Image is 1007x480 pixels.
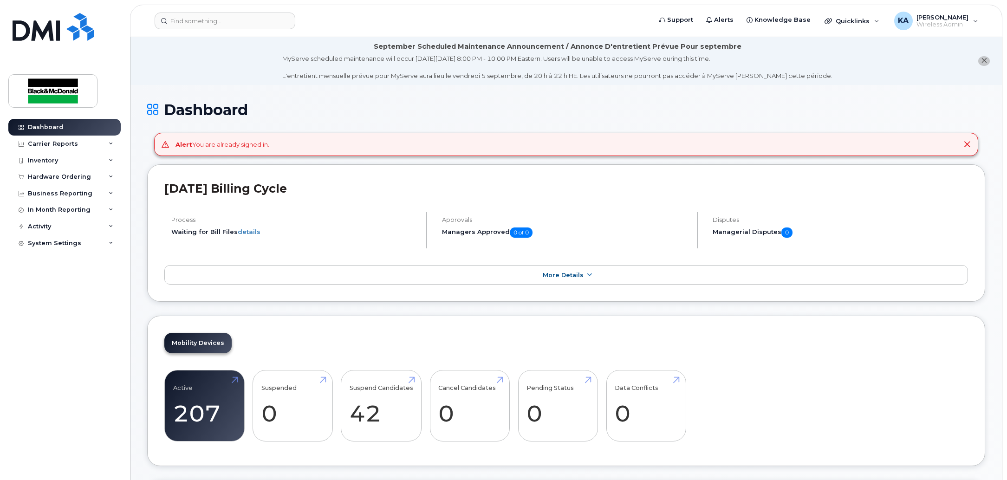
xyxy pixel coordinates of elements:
[173,375,236,436] a: Active 207
[713,227,968,238] h5: Managerial Disputes
[978,56,990,66] button: close notification
[164,333,232,353] a: Mobility Devices
[261,375,324,436] a: Suspended 0
[781,227,793,238] span: 0
[171,216,418,223] h4: Process
[175,140,269,149] div: You are already signed in.
[374,42,741,52] div: September Scheduled Maintenance Announcement / Annonce D'entretient Prévue Pour septembre
[438,375,501,436] a: Cancel Candidates 0
[615,375,677,436] a: Data Conflicts 0
[442,216,689,223] h4: Approvals
[526,375,589,436] a: Pending Status 0
[350,375,413,436] a: Suspend Candidates 42
[238,228,260,235] a: details
[147,102,985,118] h1: Dashboard
[164,182,968,195] h2: [DATE] Billing Cycle
[282,54,832,80] div: MyServe scheduled maintenance will occur [DATE][DATE] 8:00 PM - 10:00 PM Eastern. Users will be u...
[175,141,192,148] strong: Alert
[510,227,533,238] span: 0 of 0
[171,227,418,236] li: Waiting for Bill Files
[713,216,968,223] h4: Disputes
[543,272,584,279] span: More Details
[442,227,689,238] h5: Managers Approved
